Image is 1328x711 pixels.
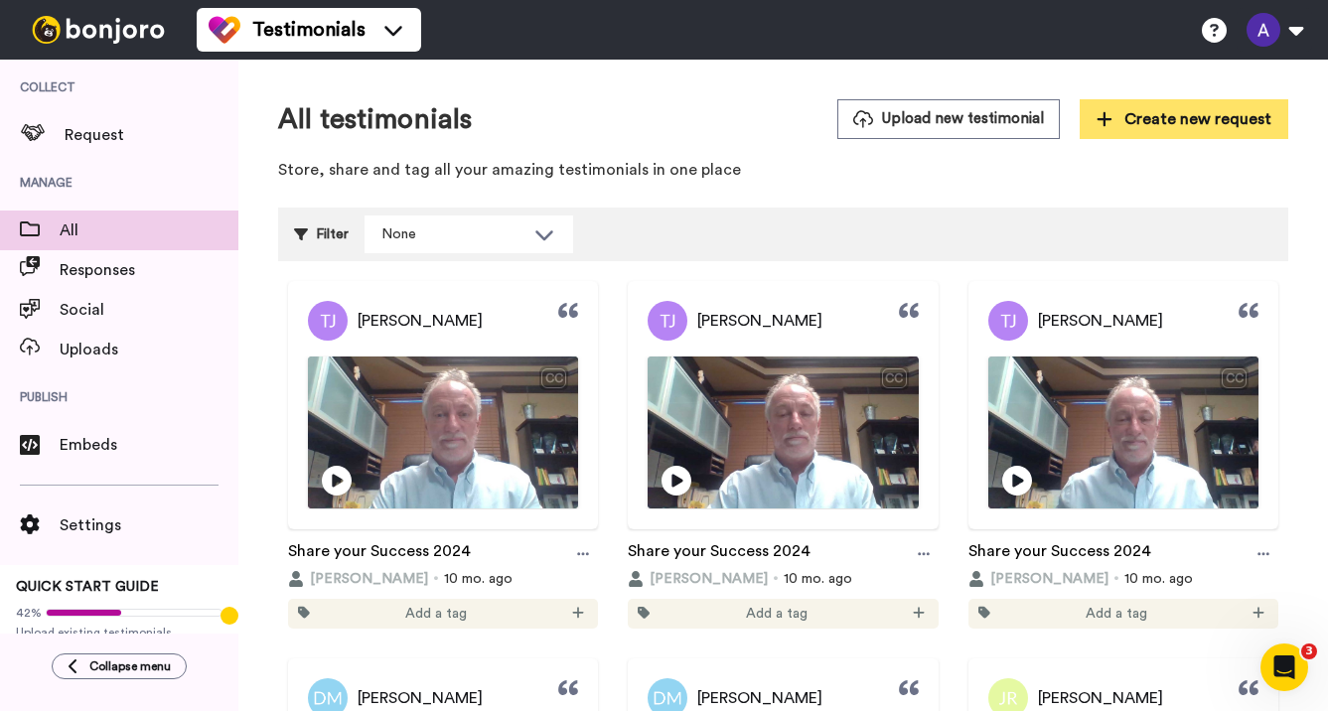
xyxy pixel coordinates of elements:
img: tm-color.svg [209,14,240,46]
a: Share your Success 2024 [968,539,1151,569]
div: 10 mo. ago [288,569,598,589]
span: Create new request [1097,107,1271,131]
a: Share your Success 2024 [288,539,471,569]
button: [PERSON_NAME] [288,569,428,589]
span: 42% [16,605,42,621]
span: Settings [60,513,238,537]
button: Upload new testimonial [837,99,1060,138]
h1: All testimonials [278,104,472,135]
img: Video Thumbnail [988,356,1258,508]
span: QUICK START GUIDE [16,580,159,594]
span: [PERSON_NAME] [990,569,1108,589]
div: 10 mo. ago [628,569,938,589]
span: Collapse menu [89,658,171,674]
div: Filter [294,215,349,253]
span: [PERSON_NAME] [310,569,428,589]
span: Uploads [60,338,238,361]
button: [PERSON_NAME] [628,569,768,589]
div: None [381,224,524,244]
div: CC [882,368,907,388]
span: Request [65,123,238,147]
span: [PERSON_NAME] [358,686,483,710]
div: CC [541,368,566,388]
img: bj-logo-header-white.svg [24,16,173,44]
img: Profile Picture [648,301,687,341]
span: [PERSON_NAME] [1038,309,1163,333]
span: Add a tag [405,604,467,624]
span: 3 [1301,643,1317,659]
span: Responses [60,258,238,282]
a: Share your Success 2024 [628,539,811,569]
span: Add a tag [746,604,808,624]
span: Embeds [60,433,238,457]
div: Tooltip anchor [221,607,238,625]
button: Collapse menu [52,653,187,679]
span: [PERSON_NAME] [650,569,768,589]
p: Store, share and tag all your amazing testimonials in one place [278,159,1288,182]
span: Upload existing testimonials [16,625,222,640]
iframe: Intercom live chat [1260,643,1308,691]
img: Video Thumbnail [648,356,918,508]
span: Social [60,298,238,322]
span: All [60,218,238,242]
span: [PERSON_NAME] [697,686,822,710]
span: [PERSON_NAME] [697,309,822,333]
div: CC [1222,368,1247,388]
img: Video Thumbnail [308,356,578,508]
div: 10 mo. ago [968,569,1278,589]
span: [PERSON_NAME] [1038,686,1163,710]
button: [PERSON_NAME] [968,569,1108,589]
span: Add a tag [1086,604,1147,624]
span: Testimonials [252,16,366,44]
span: [PERSON_NAME] [358,309,483,333]
img: Profile Picture [988,301,1028,341]
img: Profile Picture [308,301,348,341]
button: Create new request [1080,99,1288,139]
